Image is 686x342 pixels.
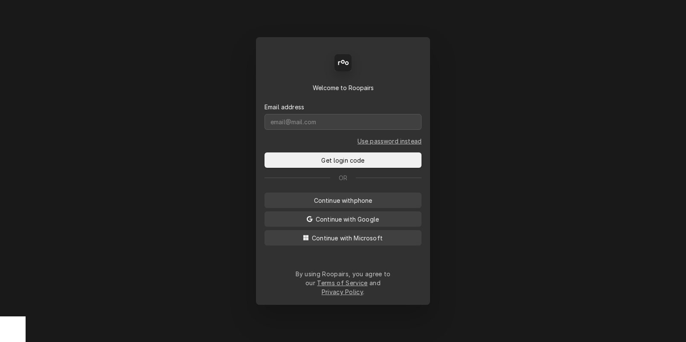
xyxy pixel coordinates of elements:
[314,215,381,224] span: Continue with Google
[265,173,421,182] div: Or
[312,196,374,205] span: Continue with phone
[265,102,304,111] label: Email address
[265,152,421,168] button: Get login code
[317,279,367,286] a: Terms of Service
[265,114,421,130] input: email@mail.com
[322,288,363,295] a: Privacy Policy
[265,230,421,246] button: Continue with Microsoft
[265,211,421,227] button: Continue with Google
[265,193,421,208] button: Continue withphone
[320,156,366,165] span: Get login code
[295,269,391,296] div: By using Roopairs, you agree to our and .
[265,83,421,92] div: Welcome to Roopairs
[310,234,384,243] span: Continue with Microsoft
[358,137,421,146] a: Go to Email and password form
